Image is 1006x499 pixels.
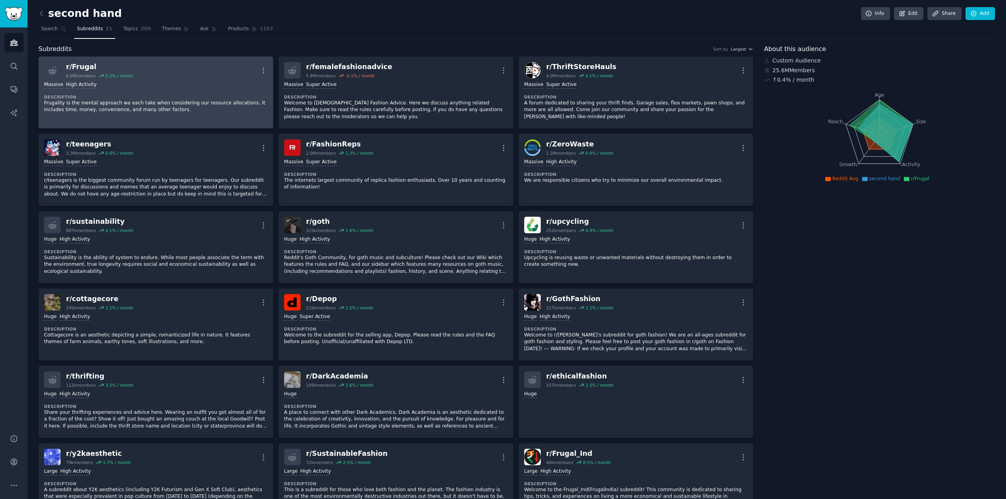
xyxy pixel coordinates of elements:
[524,313,537,321] div: Huge
[284,481,508,486] dt: Description
[306,62,392,72] div: r/ femalefashionadvice
[66,73,96,79] div: 6.6M members
[583,460,611,465] div: 8.5 % / month
[586,228,613,233] div: 0.9 % / month
[44,249,268,254] dt: Description
[39,44,72,54] span: Subreddits
[59,391,90,398] div: High Activity
[828,119,843,124] tspan: Reach
[345,382,373,388] div: 1.6 % / month
[159,23,192,39] a: Themes
[200,26,209,33] span: Ask
[546,228,576,233] div: 252k members
[141,26,151,33] span: 200
[540,236,570,243] div: High Activity
[44,172,268,177] dt: Description
[306,371,373,381] div: r/ DarkAcademia
[345,228,373,233] div: 1.8 % / month
[546,159,577,166] div: High Activity
[524,236,537,243] div: Huge
[524,332,748,353] p: Welcome to r/[PERSON_NAME]'s subreddit for goth fashion! We are an all-ages subreddit for goth fa...
[861,7,890,20] a: Info
[279,289,513,360] a: Depopr/Depop216kmembers1.5% / monthHugeSuper ActiveDescriptionWelcome to the subreddit for the se...
[103,460,131,465] div: 1.7 % / month
[306,305,336,311] div: 216k members
[44,159,63,166] div: Massive
[306,294,373,304] div: r/ Depop
[66,460,93,465] div: 79k members
[524,177,748,184] p: We are responsible citizens who try to minimize our overall environmental impact.
[284,177,508,191] p: The internets largest community of replica fashion enthusiasts. Over 10 years and counting of inf...
[66,81,97,89] div: High Activity
[306,228,336,233] div: 315k members
[284,172,508,177] dt: Description
[306,449,387,459] div: r/ SustainableFashion
[279,57,513,128] a: r/femalefashionadvice5.8Mmembers-0.1% / monthMassiveSuper ActiveDescriptionWelcome to [DEMOGRAPHI...
[306,139,373,149] div: r/ FashionReps
[586,150,613,156] div: 0.4 % / month
[540,313,570,321] div: High Activity
[77,26,103,33] span: Subreddits
[713,46,728,52] div: Sort by
[773,76,814,84] div: ↑ 0.4 % / month
[894,7,923,20] a: Edit
[5,7,23,21] img: GummySearch logo
[764,66,995,75] div: 25.6M Members
[66,294,133,304] div: r/ cottagecore
[44,391,57,398] div: Huge
[44,313,57,321] div: Huge
[966,7,995,20] a: Add
[44,409,268,430] p: Share your thrifting experiences and advice here. Wearing an outfit you got almost all of for a f...
[284,409,508,430] p: A place to connect with other Dark Academics. Dark Academia is an aesthetic dedicated to the cele...
[284,294,301,311] img: Depop
[524,254,748,268] p: Upcycling is reusing waste or unwanted materials without destroying them in order to create somet...
[869,176,900,181] span: second hand
[44,236,57,243] div: Huge
[284,159,303,166] div: Massive
[66,62,133,72] div: r/ Frugal
[764,57,995,65] div: Custom Audience
[345,305,373,311] div: 1.5 % / month
[39,366,273,438] a: r/thrifting112kmembers3.5% / monthHugeHigh ActivityDescriptionShare your thrifting experiences an...
[44,139,61,156] img: teenagers
[66,159,97,166] div: Super Active
[44,332,268,345] p: Cottagecore is an aesthetic depicting a simple, romanticized life in nature. It features themes o...
[284,404,508,409] dt: Description
[284,332,508,345] p: Welcome to the subreddit for the selling app, Depop. Please read the rules and the FAQ before pos...
[306,159,337,166] div: Super Active
[546,305,576,311] div: 127k members
[519,134,753,206] a: ZeroWaster/ZeroWaste1.2Mmembers0.4% / monthMassiveHigh ActivityDescriptionWe are responsible citi...
[546,460,573,465] div: 46k members
[306,460,333,465] div: 72k members
[284,94,508,100] dt: Description
[284,326,508,332] dt: Description
[524,94,748,100] dt: Description
[44,449,61,465] img: y2kaesthetic
[44,100,268,113] p: Frugality is the mental approach we each take when considering our resource allocations. It inclu...
[524,249,748,254] dt: Description
[44,404,268,409] dt: Description
[524,449,541,465] img: Frugal_Ind
[546,217,613,227] div: r/ upcycling
[284,236,297,243] div: Huge
[519,289,753,360] a: GothFashionr/GothFashion127kmembers1.1% / monthHugeHigh ActivityDescriptionWelcome to r/[PERSON_N...
[524,391,537,398] div: Huge
[106,26,112,33] span: 21
[911,176,929,181] span: r/Frugal
[44,177,268,198] p: r/teenagers is the biggest community forum run by teenagers for teenagers. Our subreddit is prima...
[44,326,268,332] dt: Description
[44,94,268,100] dt: Description
[306,150,336,156] div: 2.0M members
[306,382,336,388] div: 109k members
[306,73,336,79] div: 5.8M members
[916,119,926,124] tspan: Size
[39,23,69,39] a: Search
[524,159,543,166] div: Massive
[343,460,371,465] div: 2.5 % / month
[284,100,508,121] p: Welcome to [DEMOGRAPHIC_DATA] Fashion Advice. Here we discuss anything related Fashion. Make sure...
[300,468,331,475] div: High Activity
[299,236,330,243] div: High Activity
[284,139,301,156] img: FashionReps
[519,211,753,283] a: upcyclingr/upcycling252kmembers0.9% / monthHugeHigh ActivityDescriptionUpcycling is reusing waste...
[540,468,571,475] div: High Activity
